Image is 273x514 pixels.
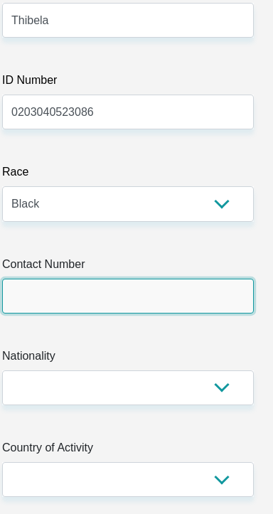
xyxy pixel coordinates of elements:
label: Nationality [2,348,254,370]
label: Race [2,164,254,186]
label: ID Number [2,72,254,95]
input: ID Number [2,95,254,129]
label: Country of Activity [2,439,254,462]
label: Contact Number [2,256,254,279]
input: Surname [2,3,254,38]
input: Contact Number [2,279,254,314]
